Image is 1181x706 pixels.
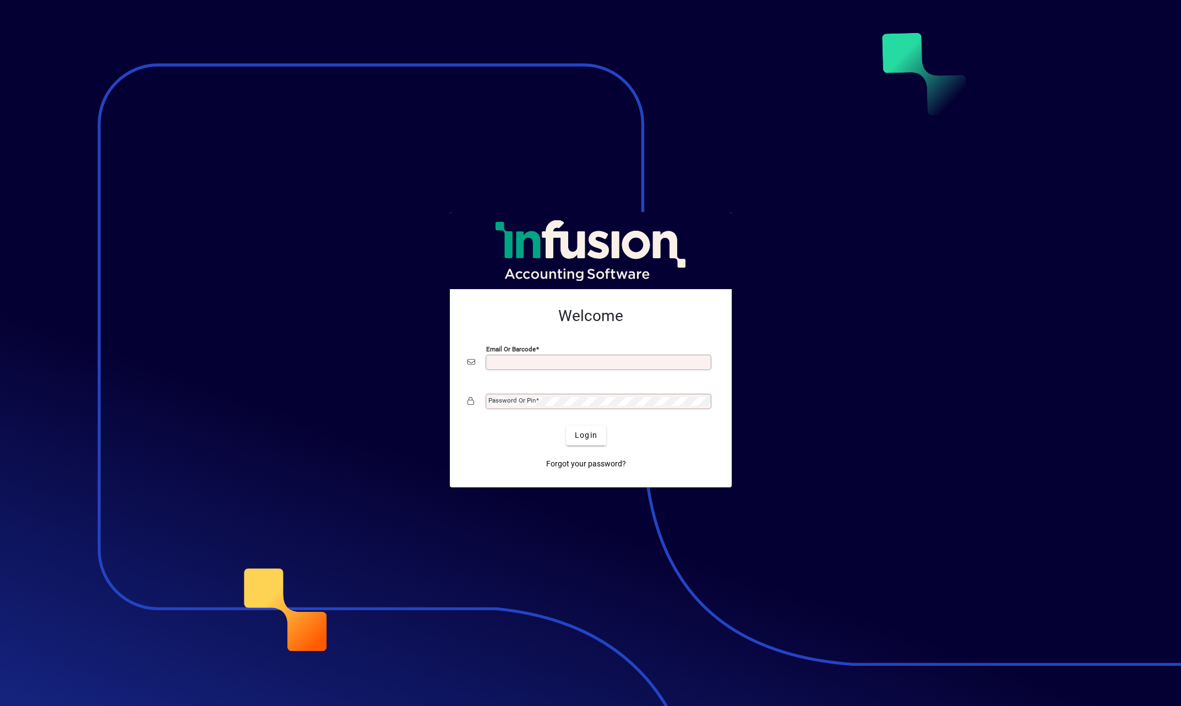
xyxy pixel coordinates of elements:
[566,426,606,446] button: Login
[467,307,714,325] h2: Welcome
[542,454,630,474] a: Forgot your password?
[486,345,536,352] mat-label: Email or Barcode
[575,430,597,441] span: Login
[546,458,626,470] span: Forgot your password?
[488,397,536,404] mat-label: Password or Pin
